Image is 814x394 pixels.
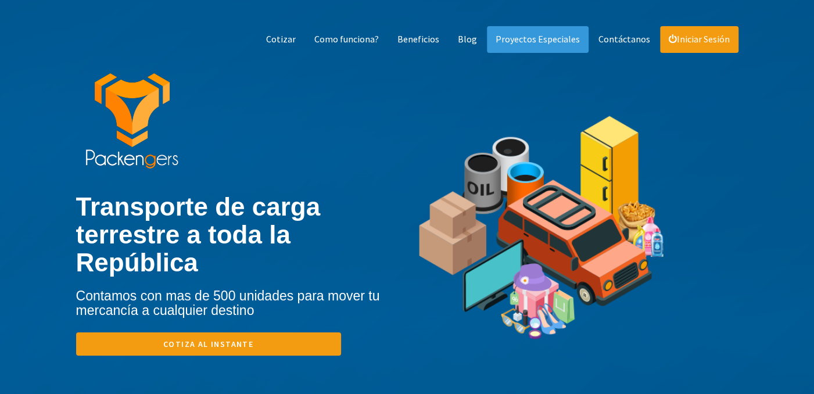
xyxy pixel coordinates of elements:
a: Cotiza al instante [76,332,341,356]
iframe: Drift Widget Chat Controller [756,336,800,380]
a: Proyectos Especiales [487,26,589,53]
img: packengers [85,73,179,170]
a: Iniciar Sesión [660,26,738,53]
a: Blog [449,26,486,53]
h4: Contamos con mas de 500 unidades para mover tu mercancía a cualquier destino [76,289,407,318]
a: Cotizar [257,26,304,53]
a: Beneficios [389,26,448,53]
a: Contáctanos [590,26,659,53]
b: Transporte de carga terrestre a toda la República [76,192,321,277]
a: Como funciona? [306,26,388,53]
